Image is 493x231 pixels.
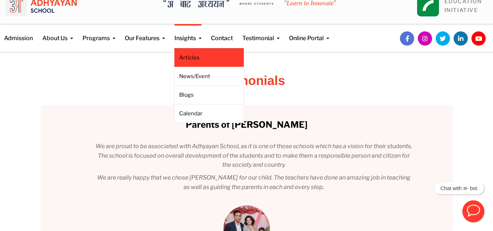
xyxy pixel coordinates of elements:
[125,24,165,43] a: Our Features
[42,24,73,43] a: About Us
[179,109,239,118] a: Calendar
[4,24,33,43] a: Admission
[82,24,115,43] a: Programs
[79,116,414,134] h3: Parents of [PERSON_NAME]
[79,142,414,170] p: We are proud to be associated with Adhyayan School, as it is one of those schools which has a vis...
[179,72,239,80] a: News/Event
[211,24,233,43] a: Contact
[41,74,453,87] h2: Testimonials
[79,173,414,192] p: We are really happy that we chose [PERSON_NAME] for our child. The teachers have done an amazing ...
[179,54,239,62] a: Articles
[179,91,239,99] a: Blogs
[242,24,280,43] a: Testimonial
[289,24,329,43] a: Online Portal
[174,24,201,43] a: Insights
[440,185,478,192] p: Chat with अ- bot.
